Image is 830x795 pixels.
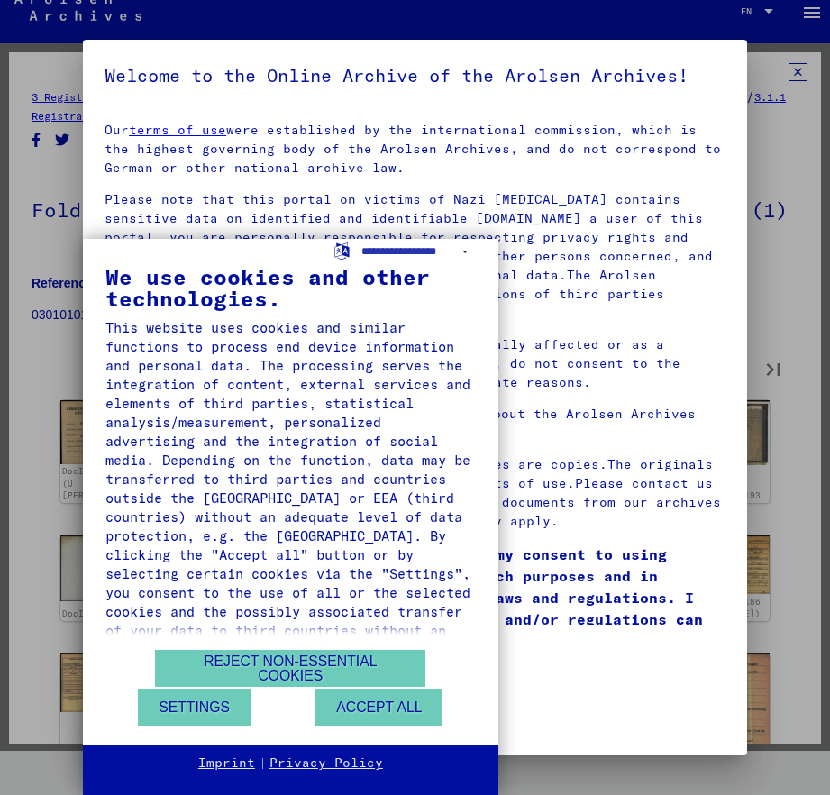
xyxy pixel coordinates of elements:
[138,689,251,726] button: Settings
[198,754,255,772] a: Imprint
[155,650,425,687] button: Reject non-essential cookies
[269,754,383,772] a: Privacy Policy
[105,266,476,309] div: We use cookies and other technologies.
[315,689,442,726] button: Accept all
[105,318,476,659] div: This website uses cookies and similar functions to process end device information and personal da...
